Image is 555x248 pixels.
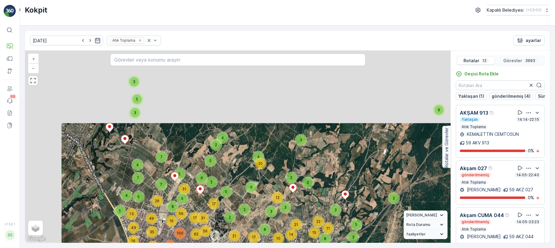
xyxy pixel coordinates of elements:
p: 99 [10,94,15,99]
div: 3 [129,107,141,119]
div: 10 [272,232,284,245]
p: gönderilmemiş [461,219,490,224]
div: 100 [174,227,186,239]
span: 26 [155,199,160,203]
span: 7 [160,182,163,187]
p: Görevler [504,58,523,64]
span: 6 [438,108,440,112]
span: 12 [276,195,280,200]
div: 17 [248,231,260,243]
input: Görevleri veya konumu arayın [110,54,366,66]
button: SS [4,227,16,243]
p: 0 % [528,195,534,201]
p: ( +03:00 ) [526,8,542,13]
div: 10 [254,158,267,170]
p: 59 AKV 913 [466,140,489,146]
div: 56 [175,208,187,220]
span: 4 [136,162,139,167]
span: 8 [264,227,266,232]
div: 5 [350,219,362,231]
div: 3 [265,205,277,218]
p: 14:05-22:40 [516,173,540,177]
div: 13 [126,208,138,220]
div: 7 [156,151,168,163]
span: 5 [210,158,212,163]
span: 62 [194,232,199,236]
span: 2 [244,207,246,212]
span: 4 [125,193,128,198]
span: 11 [326,226,330,231]
div: 5 [133,191,145,203]
span: 5 [138,194,140,199]
span: + [32,56,35,61]
div: 2 [302,177,314,189]
div: SS [5,230,15,240]
div: 17 [208,198,220,210]
span: 8 [324,236,326,241]
a: 99 [4,95,16,107]
span: 16 [131,238,135,243]
div: 3 [128,76,140,88]
div: 35 [146,226,158,238]
div: 6 [433,104,445,116]
p: Kokpit [25,5,47,15]
p: 59 AKZ 027 [509,187,533,193]
p: Akşam CUMA 044 [460,212,504,219]
div: 8 [259,223,271,236]
p: gönderilmemiş (4) [492,93,531,99]
div: 17 [189,212,201,224]
span: 43 [131,225,136,230]
div: 22 [312,216,324,228]
span: 3 [352,235,354,239]
div: 15 [308,227,321,239]
div: 2 [205,176,218,188]
span: 3 [284,205,287,210]
div: 21 [290,219,302,231]
span: 6 [201,176,203,180]
span: 17 [212,201,216,206]
input: dd/mm/yyyy [30,36,103,45]
span: 13 [129,212,134,216]
button: Kapaklı Belediyesi(+03:00) [487,5,550,15]
a: Bu bölgeyi Google Haritalar'da açın (yeni pencerede açılır) [27,235,47,243]
div: 43 [127,222,140,234]
a: Layers [29,221,42,235]
span: 15 [313,230,317,235]
span: 8 [171,204,174,209]
div: 26 [151,195,163,207]
p: Akşam 027 [460,165,487,172]
span: 56 [203,229,208,233]
span: 2 [393,196,395,200]
span: 2 [211,180,213,184]
div: 3 [329,204,342,216]
span: 22 [316,219,321,224]
span: 16 [169,219,174,223]
div: 3 [279,201,291,214]
span: 2 [307,180,309,185]
div: 6 [196,172,208,184]
p: [PERSON_NAME] [466,234,501,240]
div: 11 [322,222,334,235]
div: 2 [238,204,251,216]
div: Yardım Araç İkonu [489,110,494,115]
span: 4 [221,135,224,140]
p: Kapaklı Belediyesi [487,7,523,13]
span: 5 [225,189,227,194]
p: Rotalar [464,58,480,64]
p: gönderilmemiş [461,173,490,177]
p: 14:14-22:15 [517,117,540,122]
div: 2 [224,211,236,223]
span: 49 [149,216,154,221]
div: 7 [155,178,167,191]
img: logo [4,5,16,17]
p: Geçici Rota Ekle [464,71,499,77]
p: Yaklaşan [461,117,478,122]
span: 3 [270,209,272,214]
span: [PERSON_NAME] [406,213,437,218]
div: 31 [178,183,190,195]
div: 5 [176,193,189,205]
div: Remove Atık Toplama [137,38,144,43]
p: Rotalar ve Görevler [444,128,450,168]
img: Google [27,235,47,243]
span: 56 [179,211,184,216]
